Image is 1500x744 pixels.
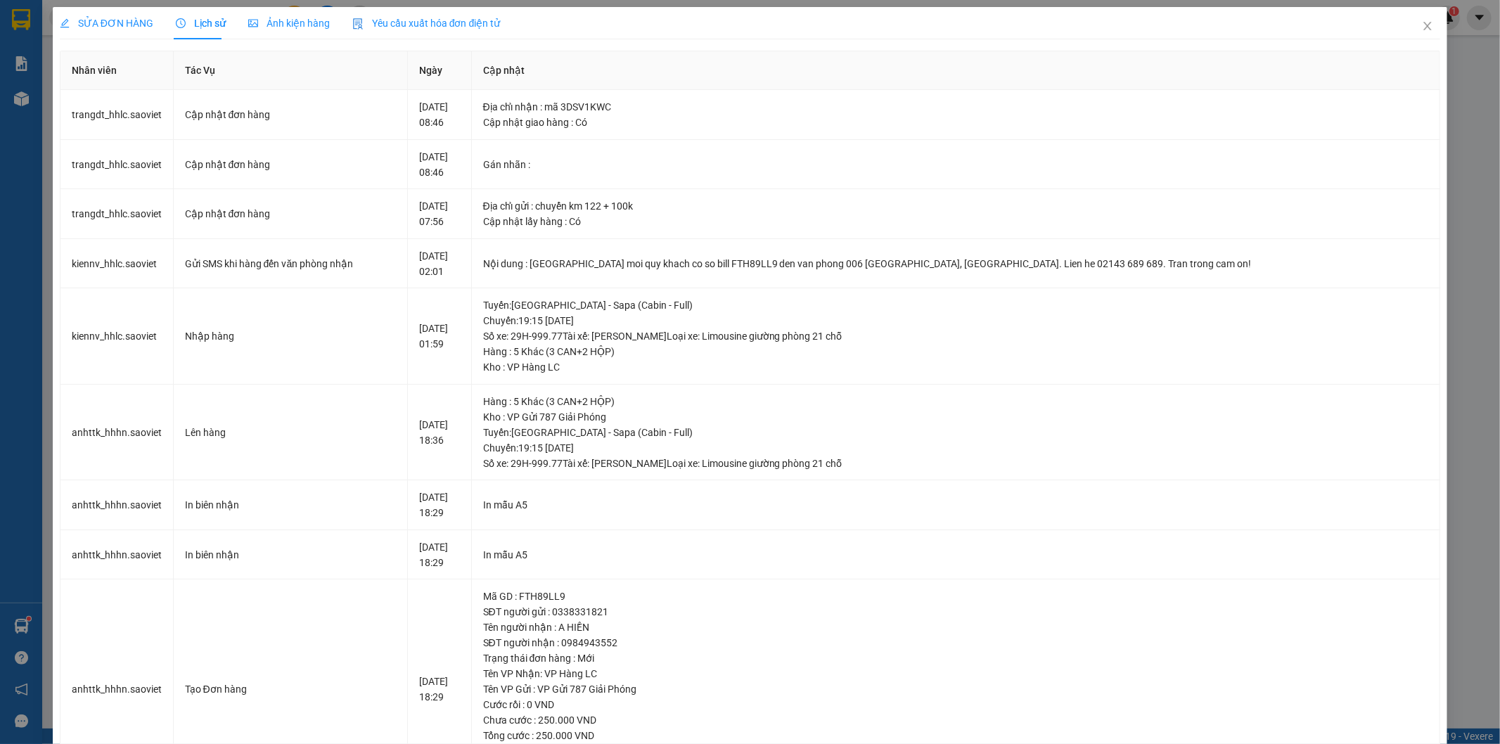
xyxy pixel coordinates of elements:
div: Địa chỉ nhận : mã 3DSV1KWC [483,99,1429,115]
div: Tạo Đơn hàng [185,681,396,697]
td: kiennv_hhlc.saoviet [60,288,174,385]
span: edit [60,18,70,28]
div: Kho : VP Hàng LC [483,359,1429,375]
div: Tên VP Gửi : VP Gửi 787 Giải Phóng [483,681,1429,697]
div: [DATE] 08:46 [419,149,460,180]
div: In mẫu A5 [483,547,1429,563]
div: [DATE] 02:01 [419,248,460,279]
div: Tổng cước : 250.000 VND [483,728,1429,743]
div: Kho : VP Gửi 787 Giải Phóng [483,409,1429,425]
div: [DATE] 18:29 [419,539,460,570]
div: Chưa cước : 250.000 VND [483,712,1429,728]
td: anhttk_hhhn.saoviet [60,385,174,481]
span: close [1422,20,1433,32]
div: Cước rồi : 0 VND [483,697,1429,712]
div: Cập nhật đơn hàng [185,157,396,172]
div: Tên người nhận : A HIỀN [483,620,1429,635]
span: picture [248,18,258,28]
div: Hàng : 5 Khác (3 CAN+2 HỘP) [483,344,1429,359]
div: SĐT người gửi : 0338331821 [483,604,1429,620]
div: [DATE] 08:46 [419,99,460,130]
td: anhttk_hhhn.saoviet [60,530,174,580]
div: [DATE] 07:56 [419,198,460,229]
div: In mẫu A5 [483,497,1429,513]
div: In biên nhận [185,497,396,513]
td: trangdt_hhlc.saoviet [60,140,174,190]
div: Lên hàng [185,425,396,440]
span: Ảnh kiện hàng [248,18,330,29]
div: Tuyến : [GEOGRAPHIC_DATA] - Sapa (Cabin - Full) Chuyến: 19:15 [DATE] Số xe: 29H-999.77 Tài xế: [P... [483,425,1429,471]
div: Nội dung : [GEOGRAPHIC_DATA] moi quy khach co so bill FTH89LL9 den van phong 006 [GEOGRAPHIC_DATA... [483,256,1429,271]
div: Nhập hàng [185,328,396,344]
button: Close [1408,7,1447,46]
th: Cập nhật [472,51,1441,90]
td: trangdt_hhlc.saoviet [60,189,174,239]
div: [DATE] 18:29 [419,674,460,705]
div: Địa chỉ gửi : chuyển km 122 + 100k [483,198,1429,214]
td: trangdt_hhlc.saoviet [60,90,174,140]
td: kiennv_hhlc.saoviet [60,239,174,289]
div: Tên VP Nhận: VP Hàng LC [483,666,1429,681]
th: Nhân viên [60,51,174,90]
div: Mã GD : FTH89LL9 [483,589,1429,604]
div: [DATE] 01:59 [419,321,460,352]
div: In biên nhận [185,547,396,563]
div: Cập nhật lấy hàng : Có [483,214,1429,229]
div: SĐT người nhận : 0984943552 [483,635,1429,650]
span: SỬA ĐƠN HÀNG [60,18,153,29]
th: Tác Vụ [174,51,408,90]
div: [DATE] 18:29 [419,489,460,520]
div: [DATE] 18:36 [419,417,460,448]
div: Gửi SMS khi hàng đến văn phòng nhận [185,256,396,271]
div: Tuyến : [GEOGRAPHIC_DATA] - Sapa (Cabin - Full) Chuyến: 19:15 [DATE] Số xe: 29H-999.77 Tài xế: [P... [483,297,1429,344]
span: Lịch sử [176,18,226,29]
td: anhttk_hhhn.saoviet [60,480,174,530]
th: Ngày [408,51,472,90]
img: icon [352,18,364,30]
span: Yêu cầu xuất hóa đơn điện tử [352,18,501,29]
div: Hàng : 5 Khác (3 CAN+2 HỘP) [483,394,1429,409]
span: clock-circle [176,18,186,28]
div: Gán nhãn : [483,157,1429,172]
div: Trạng thái đơn hàng : Mới [483,650,1429,666]
div: Cập nhật giao hàng : Có [483,115,1429,130]
div: Cập nhật đơn hàng [185,206,396,222]
div: Cập nhật đơn hàng [185,107,396,122]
